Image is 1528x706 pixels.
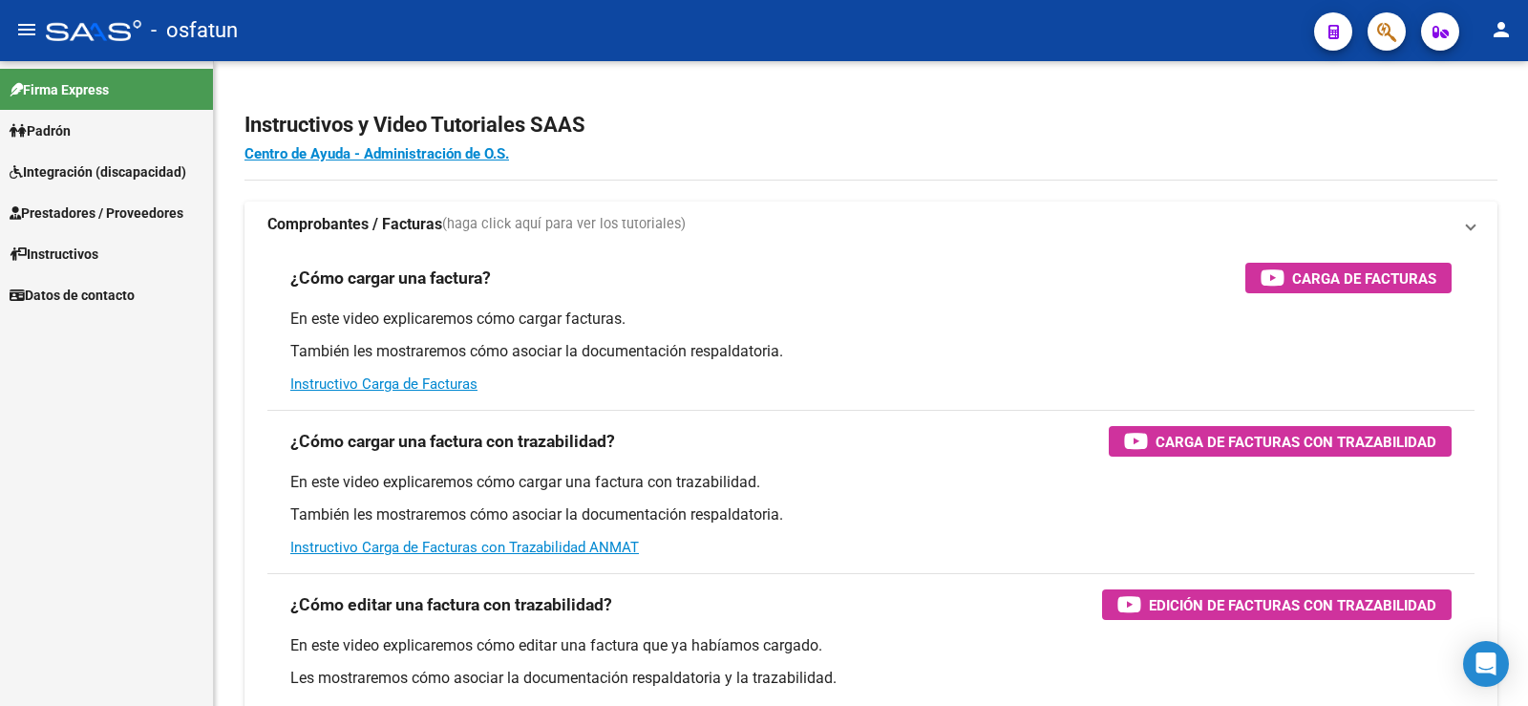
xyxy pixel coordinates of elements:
span: Datos de contacto [10,285,135,306]
h3: ¿Cómo cargar una factura? [290,265,491,291]
button: Carga de Facturas con Trazabilidad [1109,426,1452,457]
p: También les mostraremos cómo asociar la documentación respaldatoria. [290,504,1452,525]
h3: ¿Cómo cargar una factura con trazabilidad? [290,428,615,455]
a: Instructivo Carga de Facturas [290,375,477,393]
h3: ¿Cómo editar una factura con trazabilidad? [290,591,612,618]
span: Instructivos [10,244,98,265]
span: Firma Express [10,79,109,100]
div: Open Intercom Messenger [1463,641,1509,687]
button: Carga de Facturas [1245,263,1452,293]
p: Les mostraremos cómo asociar la documentación respaldatoria y la trazabilidad. [290,668,1452,689]
button: Edición de Facturas con Trazabilidad [1102,589,1452,620]
span: Carga de Facturas con Trazabilidad [1156,430,1436,454]
mat-expansion-panel-header: Comprobantes / Facturas(haga click aquí para ver los tutoriales) [244,202,1497,247]
h2: Instructivos y Video Tutoriales SAAS [244,107,1497,143]
span: - osfatun [151,10,238,52]
mat-icon: menu [15,18,38,41]
p: En este video explicaremos cómo cargar una factura con trazabilidad. [290,472,1452,493]
p: En este video explicaremos cómo editar una factura que ya habíamos cargado. [290,635,1452,656]
span: Integración (discapacidad) [10,161,186,182]
a: Instructivo Carga de Facturas con Trazabilidad ANMAT [290,539,639,556]
span: Edición de Facturas con Trazabilidad [1149,593,1436,617]
span: Prestadores / Proveedores [10,203,183,224]
mat-icon: person [1490,18,1513,41]
span: Carga de Facturas [1292,267,1436,290]
span: Padrón [10,120,71,141]
span: (haga click aquí para ver los tutoriales) [442,214,686,235]
a: Centro de Ayuda - Administración de O.S. [244,145,509,162]
p: En este video explicaremos cómo cargar facturas. [290,309,1452,330]
p: También les mostraremos cómo asociar la documentación respaldatoria. [290,341,1452,362]
strong: Comprobantes / Facturas [267,214,442,235]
